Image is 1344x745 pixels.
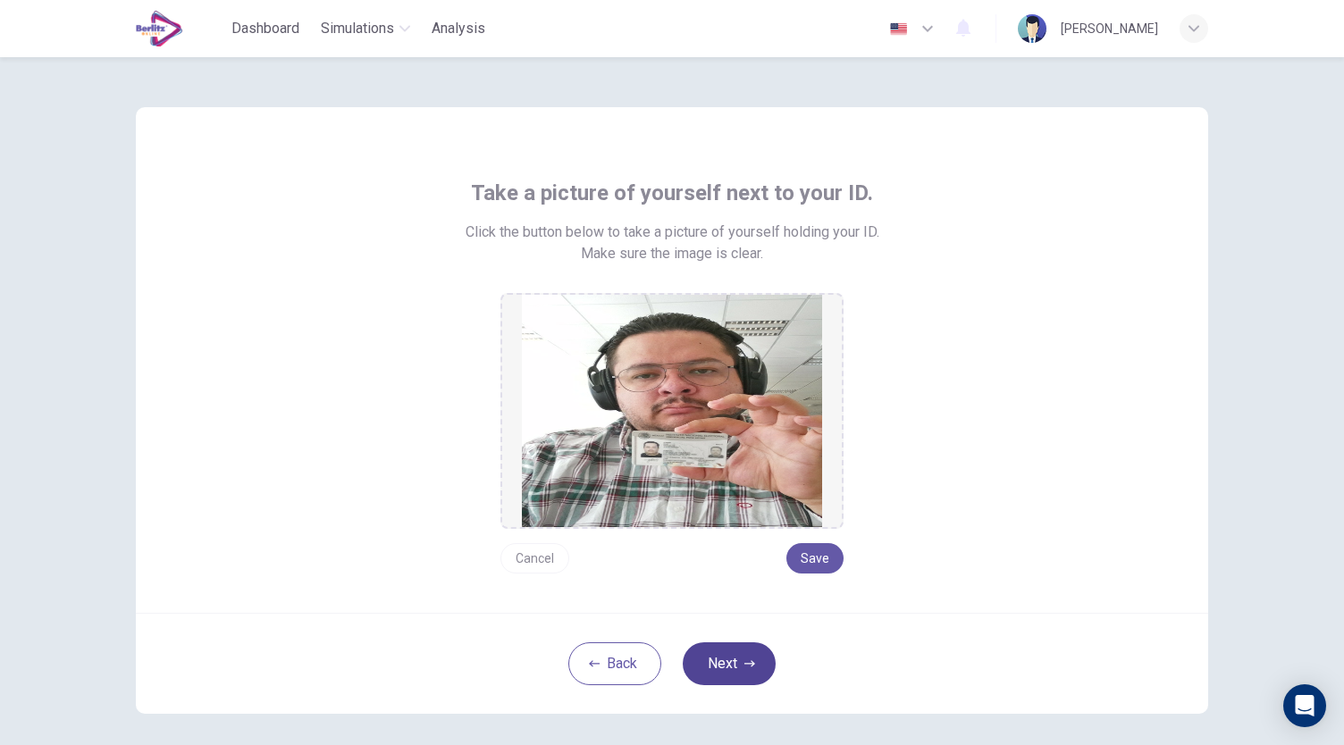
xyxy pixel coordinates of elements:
[321,18,394,39] span: Simulations
[231,18,299,39] span: Dashboard
[432,18,485,39] span: Analysis
[500,543,569,573] button: Cancel
[786,543,844,573] button: Save
[1061,18,1158,39] div: [PERSON_NAME]
[683,642,776,685] button: Next
[1283,684,1326,727] div: Open Intercom Messenger
[136,11,183,46] img: EduSynch logo
[466,222,879,243] span: Click the button below to take a picture of yourself holding your ID.
[471,179,873,207] span: Take a picture of yourself next to your ID.
[424,13,492,45] button: Analysis
[136,11,224,46] a: EduSynch logo
[522,295,822,527] img: preview screemshot
[224,13,307,45] button: Dashboard
[314,13,417,45] button: Simulations
[887,22,910,36] img: en
[1018,14,1046,43] img: Profile picture
[568,642,661,685] button: Back
[581,243,763,264] span: Make sure the image is clear.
